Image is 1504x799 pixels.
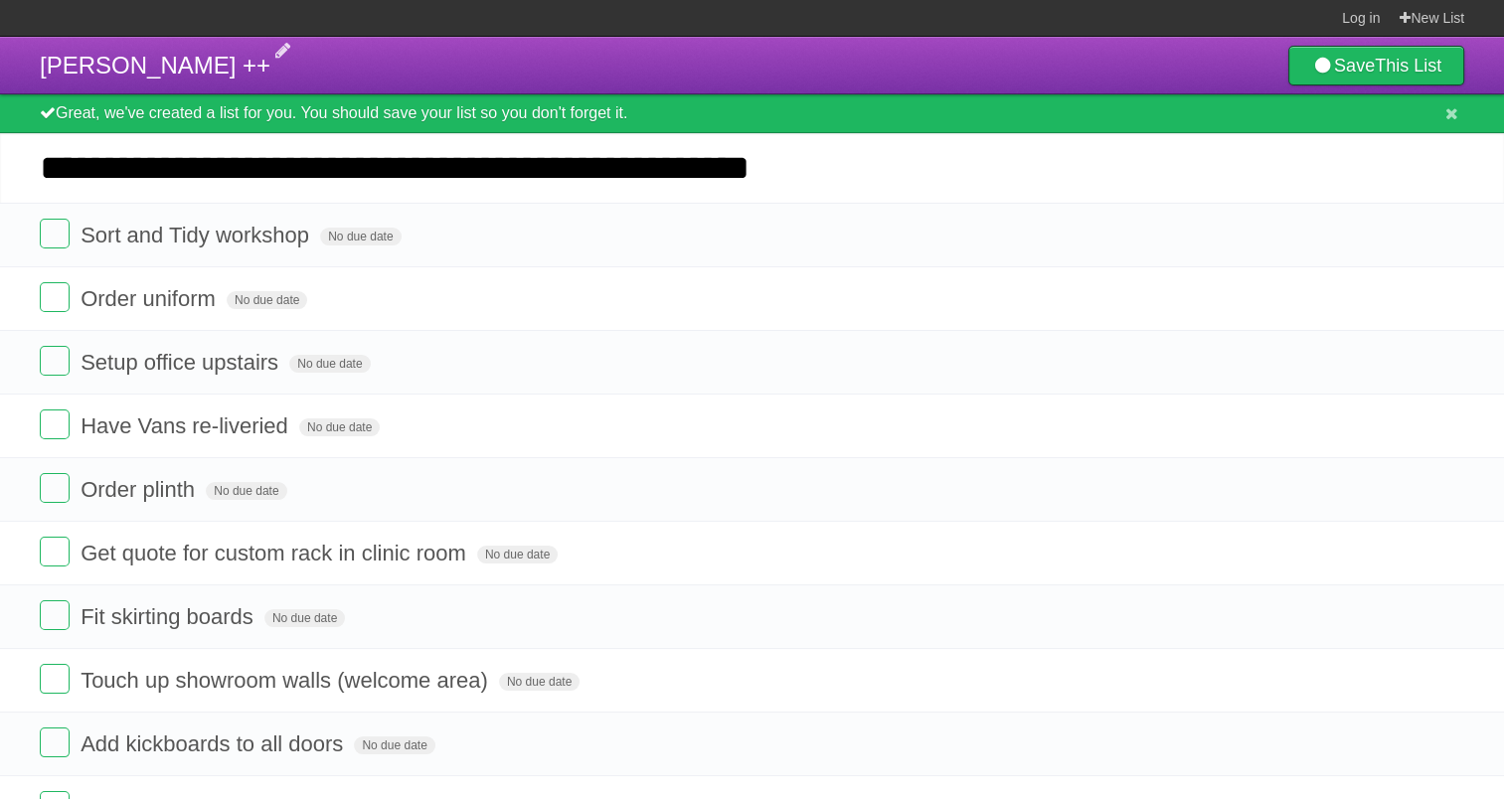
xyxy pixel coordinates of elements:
[40,537,70,566] label: Done
[40,664,70,694] label: Done
[81,350,283,375] span: Setup office upstairs
[40,473,70,503] label: Done
[227,291,307,309] span: No due date
[40,282,70,312] label: Done
[299,418,380,436] span: No due date
[40,219,70,248] label: Done
[40,346,70,376] label: Done
[81,413,293,438] span: Have Vans re-liveried
[1375,56,1441,76] b: This List
[40,409,70,439] label: Done
[1288,46,1464,85] a: SaveThis List
[40,727,70,757] label: Done
[81,477,200,502] span: Order plinth
[206,482,286,500] span: No due date
[264,609,345,627] span: No due date
[81,731,348,756] span: Add kickboards to all doors
[81,286,221,311] span: Order uniform
[40,52,270,79] span: [PERSON_NAME] ++
[354,736,434,754] span: No due date
[81,223,314,247] span: Sort and Tidy workshop
[320,228,401,245] span: No due date
[289,355,370,373] span: No due date
[81,668,493,693] span: Touch up showroom walls (welcome area)
[81,604,258,629] span: Fit skirting boards
[40,600,70,630] label: Done
[477,546,558,563] span: No due date
[499,673,580,691] span: No due date
[81,541,471,565] span: Get quote for custom rack in clinic room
